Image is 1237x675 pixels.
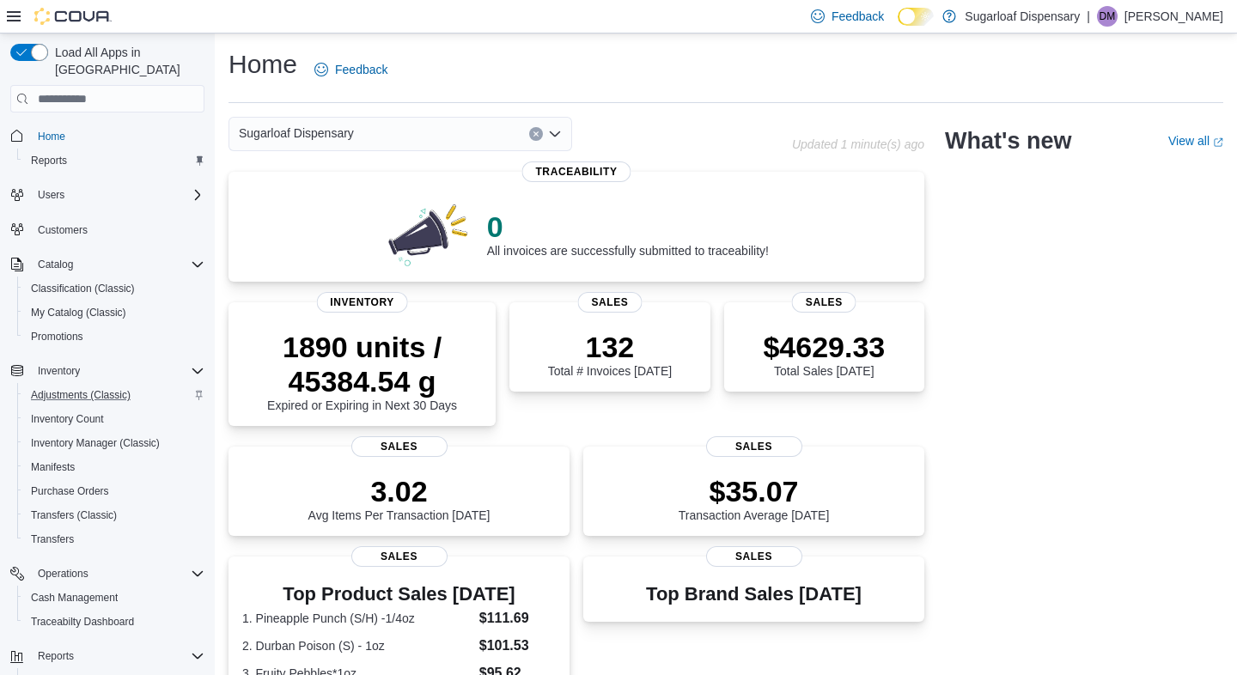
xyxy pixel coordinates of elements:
[239,123,354,143] span: Sugarloaf Dispensary
[17,383,211,407] button: Adjustments (Classic)
[24,529,204,550] span: Transfers
[792,137,924,151] p: Updated 1 minute(s) ago
[31,591,118,605] span: Cash Management
[945,127,1071,155] h2: What's new
[242,584,556,605] h3: Top Product Sales [DATE]
[17,277,211,301] button: Classification (Classic)
[31,508,117,522] span: Transfers (Classic)
[479,608,556,629] dd: $111.69
[38,567,88,581] span: Operations
[3,359,211,383] button: Inventory
[384,199,473,268] img: 0
[31,254,204,275] span: Catalog
[24,302,133,323] a: My Catalog (Classic)
[242,637,472,654] dt: 2. Durban Poison (S) - 1oz
[17,431,211,455] button: Inventory Manager (Classic)
[965,6,1080,27] p: Sugarloaf Dispensary
[706,436,802,457] span: Sales
[17,325,211,349] button: Promotions
[308,474,491,508] p: 3.02
[521,161,631,182] span: Traceability
[31,330,83,344] span: Promotions
[31,388,131,402] span: Adjustments (Classic)
[17,610,211,634] button: Traceabilty Dashboard
[24,385,137,405] a: Adjustments (Classic)
[17,301,211,325] button: My Catalog (Classic)
[832,8,884,25] span: Feedback
[34,8,112,25] img: Cova
[38,130,65,143] span: Home
[31,436,160,450] span: Inventory Manager (Classic)
[3,252,211,277] button: Catalog
[31,185,204,205] span: Users
[706,546,802,567] span: Sales
[487,210,769,258] div: All invoices are successfully submitted to traceability!
[529,127,543,141] button: Clear input
[548,330,672,378] div: Total # Invoices [DATE]
[335,61,387,78] span: Feedback
[38,364,80,378] span: Inventory
[3,217,211,242] button: Customers
[31,219,204,240] span: Customers
[351,436,448,457] span: Sales
[31,532,74,546] span: Transfers
[24,278,204,299] span: Classification (Classic)
[242,330,482,398] p: 1890 units / 45384.54 g
[242,330,482,412] div: Expired or Expiring in Next 30 Days
[17,455,211,479] button: Manifests
[31,185,71,205] button: Users
[24,433,167,453] a: Inventory Manager (Classic)
[31,306,126,319] span: My Catalog (Classic)
[17,503,211,527] button: Transfers (Classic)
[229,47,297,82] h1: Home
[31,484,109,498] span: Purchase Orders
[31,615,134,629] span: Traceabilty Dashboard
[31,563,95,584] button: Operations
[308,474,491,522] div: Avg Items Per Transaction [DATE]
[1124,6,1223,27] p: [PERSON_NAME]
[38,223,88,237] span: Customers
[646,584,862,605] h3: Top Brand Sales [DATE]
[31,646,81,666] button: Reports
[3,562,211,586] button: Operations
[1097,6,1118,27] div: Daniel Martin
[24,433,204,453] span: Inventory Manager (Classic)
[24,481,116,502] a: Purchase Orders
[24,481,204,502] span: Purchase Orders
[31,254,80,275] button: Catalog
[31,125,204,146] span: Home
[351,546,448,567] span: Sales
[898,8,934,26] input: Dark Mode
[1100,6,1116,27] span: DM
[38,258,73,271] span: Catalog
[24,457,204,477] span: Manifests
[24,611,204,632] span: Traceabilty Dashboard
[24,529,81,550] a: Transfers
[31,361,87,381] button: Inventory
[24,409,111,429] a: Inventory Count
[17,479,211,503] button: Purchase Orders
[31,126,72,147] a: Home
[17,586,211,610] button: Cash Management
[24,150,74,171] a: Reports
[48,44,204,78] span: Load All Apps in [GEOGRAPHIC_DATA]
[577,292,642,313] span: Sales
[679,474,830,508] p: $35.07
[316,292,408,313] span: Inventory
[24,326,204,347] span: Promotions
[17,527,211,551] button: Transfers
[548,127,562,141] button: Open list of options
[3,183,211,207] button: Users
[17,149,211,173] button: Reports
[24,278,142,299] a: Classification (Classic)
[479,635,556,656] dd: $101.53
[1168,134,1223,148] a: View allExternal link
[17,407,211,431] button: Inventory Count
[31,220,94,240] a: Customers
[308,52,394,87] a: Feedback
[763,330,885,364] p: $4629.33
[24,302,204,323] span: My Catalog (Classic)
[38,649,74,663] span: Reports
[38,188,64,202] span: Users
